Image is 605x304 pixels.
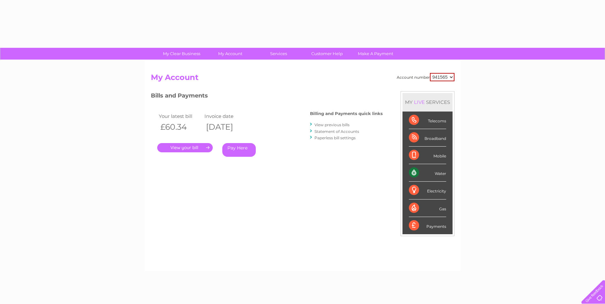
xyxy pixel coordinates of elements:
a: Make A Payment [349,48,402,60]
a: View previous bills [314,122,350,127]
a: . [157,143,213,152]
div: Payments [409,217,446,234]
div: Mobile [409,147,446,164]
a: My Account [204,48,256,60]
td: Your latest bill [157,112,203,120]
h2: My Account [151,73,454,85]
td: Invoice date [203,112,249,120]
h3: Bills and Payments [151,91,383,102]
h4: Billing and Payments quick links [310,111,383,116]
a: My Clear Business [155,48,208,60]
div: Water [409,164,446,182]
div: Electricity [409,182,446,199]
th: £60.34 [157,120,203,134]
a: Pay Here [222,143,256,157]
a: Statement of Accounts [314,129,359,134]
th: [DATE] [203,120,249,134]
div: Account number [397,73,454,81]
div: Telecoms [409,112,446,129]
div: LIVE [413,99,426,105]
div: MY SERVICES [402,93,453,111]
div: Gas [409,199,446,217]
a: Customer Help [301,48,353,60]
a: Paperless bill settings [314,135,356,140]
a: Services [252,48,305,60]
div: Broadband [409,129,446,147]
